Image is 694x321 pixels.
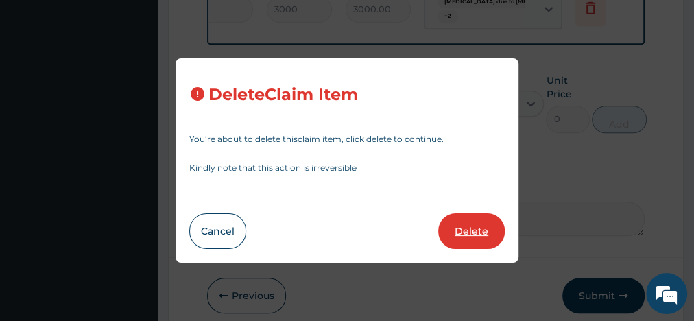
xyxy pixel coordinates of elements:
[7,193,261,241] textarea: Type your message and hit 'Enter'
[80,82,189,220] span: We're online!
[189,164,505,172] p: Kindly note that this action is irreversible
[438,213,505,249] button: Delete
[208,86,358,104] h3: Delete Claim Item
[189,213,246,249] button: Cancel
[225,7,258,40] div: Minimize live chat window
[25,69,56,103] img: d_794563401_company_1708531726252_794563401
[189,135,505,143] p: You’re about to delete this claim item , click delete to continue.
[71,77,230,95] div: Chat with us now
